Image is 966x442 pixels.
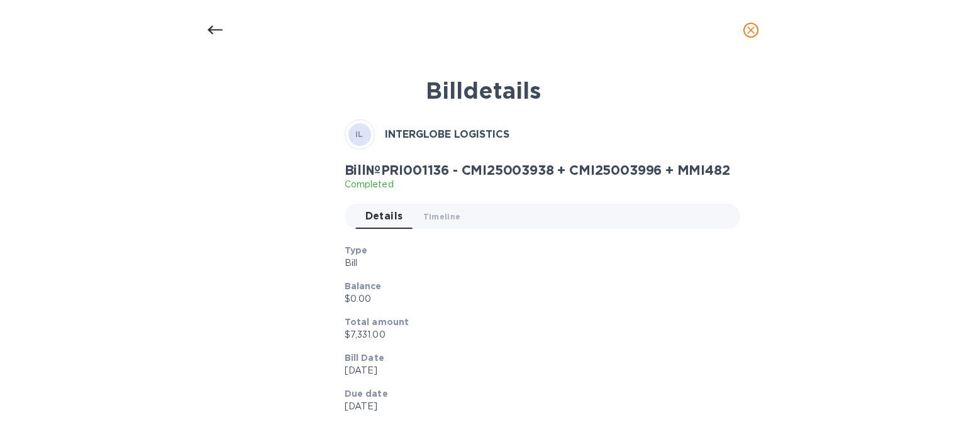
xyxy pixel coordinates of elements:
[345,389,388,399] b: Due date
[365,207,403,225] span: Details
[423,210,461,223] span: Timeline
[345,292,730,306] p: $0.00
[345,178,730,191] p: Completed
[385,128,509,140] b: INTERGLOBE LOGISTICS
[345,257,730,270] p: Bill
[345,364,730,377] p: [DATE]
[736,15,766,45] button: close
[426,77,541,104] b: Bill details
[345,317,409,327] b: Total amount
[345,400,730,413] p: [DATE]
[345,162,730,178] h2: Bill № PRI001136 - CMI25003938 + CMI25003996 + MMI482
[345,245,368,255] b: Type
[345,353,384,363] b: Bill Date
[345,328,730,341] p: $7,331.00
[355,130,364,139] b: IL
[345,281,382,291] b: Balance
